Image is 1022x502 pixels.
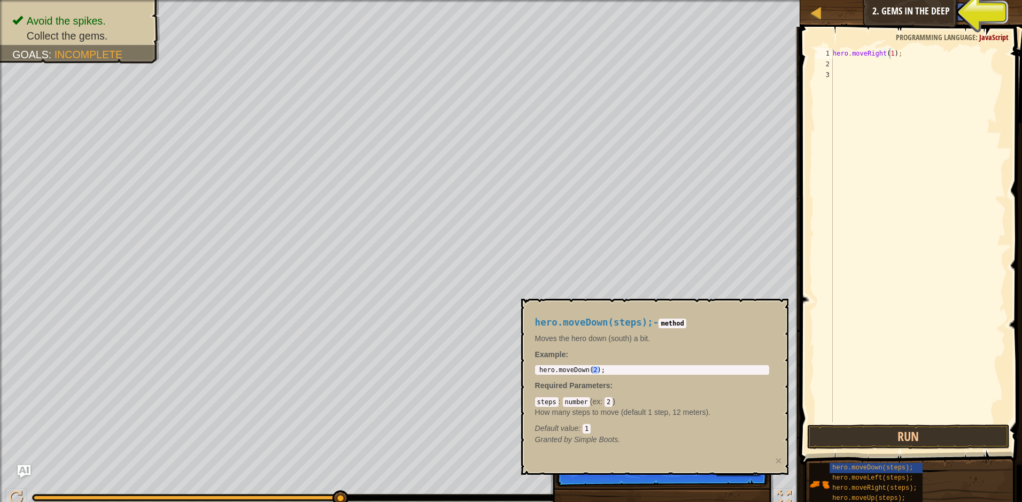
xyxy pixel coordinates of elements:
span: Hints [962,6,979,16]
div: 1 [815,48,833,59]
span: Example [535,350,566,359]
span: Programming language [896,32,975,42]
button: Ask AI [18,465,30,478]
span: : [975,32,979,42]
li: Avoid the spikes. [12,13,149,28]
strong: : [535,350,568,359]
span: Avoid the spikes. [27,15,106,27]
code: steps [535,397,559,407]
button: Ask AI [927,2,956,22]
h4: - [535,318,769,328]
li: Collect the gems. [12,28,149,43]
img: portrait.png [809,474,830,495]
code: 2 [605,397,613,407]
span: hero.moveRight(steps); [832,484,917,492]
span: : [49,49,55,60]
span: ex [593,397,601,406]
span: Goals [12,49,49,60]
span: hero.moveDown(steps); [535,317,653,328]
span: Default value [535,424,579,433]
div: ( ) [535,396,769,434]
code: method [659,319,686,328]
span: Required Parameters [535,381,610,390]
button: Run [807,424,1010,449]
p: Moves the hero down (south) a bit. [535,333,769,344]
span: : [610,381,613,390]
span: Incomplete [55,49,122,60]
code: 1 [583,424,591,434]
span: hero.moveDown(steps); [832,464,913,472]
span: : [559,397,563,406]
span: JavaScript [979,32,1009,42]
span: Collect the gems. [27,30,107,42]
em: Simple Boots. [535,435,621,444]
span: hero.moveUp(steps); [832,495,905,502]
span: Granted by [535,435,574,444]
div: 2 [815,59,833,69]
button: × [775,455,781,466]
span: hero.moveLeft(steps); [832,474,913,482]
button: Show game menu [990,2,1017,27]
p: How many steps to move (default 1 step, 12 meters). [535,407,769,418]
span: : [600,397,605,406]
span: : [578,424,583,433]
code: number [563,397,590,407]
div: 3 [815,69,833,80]
span: Ask AI [933,6,951,16]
